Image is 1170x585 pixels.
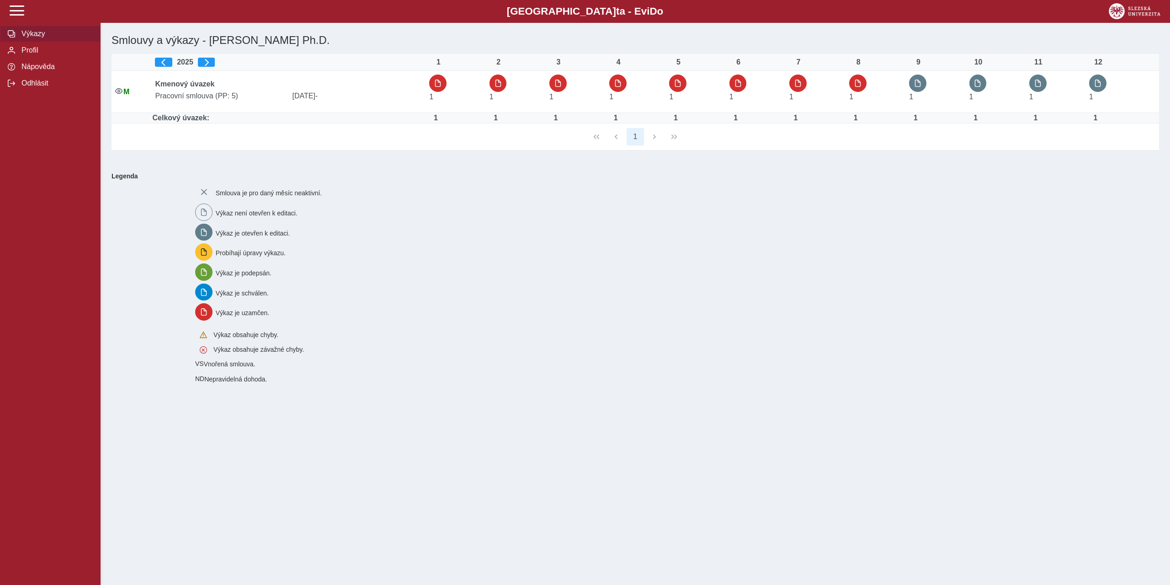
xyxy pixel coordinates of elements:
div: 8 [849,58,867,66]
span: Úvazek : 8 h / den. 40 h / týden. [969,93,973,101]
span: t [616,5,619,17]
span: Úvazek : 8 h / den. 40 h / týden. [669,93,673,101]
span: Smlouva je pro daný měsíc neaktivní. [216,189,322,197]
b: Legenda [108,169,1155,183]
span: Úvazek : 8 h / den. 40 h / týden. [789,93,793,101]
div: Úvazek : 8 h / den. 40 h / týden. [426,114,445,122]
span: Výkaz je schválen. [216,289,269,296]
h1: Smlouvy a výkazy - [PERSON_NAME] Ph.D. [108,30,987,50]
div: Úvazek : 8 h / den. 40 h / týden. [846,114,865,122]
span: Smlouva vnořená do kmene [195,375,204,382]
span: Úvazek : 8 h / den. 40 h / týden. [1029,93,1033,101]
div: 11 [1029,58,1048,66]
span: Výkaz je otevřen k editaci. [216,229,290,236]
span: Nápověda [19,63,93,71]
span: Úvazek : 8 h / den. 40 h / týden. [729,93,734,101]
span: Úvazek : 8 h / den. 40 h / týden. [1089,93,1093,101]
i: Smlouva je aktivní [115,87,122,95]
span: Výkazy [19,30,93,38]
div: Úvazek : 8 h / den. 40 h / týden. [606,114,625,122]
span: Nepravidelná dohoda. [204,376,267,383]
span: Vnořená smlouva. [204,360,255,368]
span: o [657,5,664,17]
div: 9 [909,58,927,66]
div: 5 [669,58,687,66]
div: Úvazek : 8 h / den. 40 h / týden. [727,114,745,122]
div: 12 [1089,58,1107,66]
div: 3 [549,58,568,66]
div: 4 [609,58,628,66]
div: Úvazek : 8 h / den. 40 h / týden. [1026,114,1045,122]
button: 1 [627,128,644,145]
div: 2025 [155,58,422,67]
div: Úvazek : 8 h / den. 40 h / týden. [906,114,925,122]
div: 6 [729,58,748,66]
div: Úvazek : 8 h / den. 40 h / týden. [547,114,565,122]
div: Úvazek : 8 h / den. 40 h / týden. [967,114,985,122]
span: Pracovní smlouva (PP: 5) [151,92,288,100]
span: Úvazek : 8 h / den. 40 h / týden. [429,93,433,101]
span: D [649,5,657,17]
div: 1 [429,58,447,66]
span: Úvazek : 8 h / den. 40 h / týden. [909,93,913,101]
b: Kmenový úvazek [155,80,214,88]
span: Výkaz je podepsán. [216,269,271,277]
b: [GEOGRAPHIC_DATA] a - Evi [27,5,1143,17]
div: 10 [969,58,988,66]
span: Údaje souhlasí s údaji v Magionu [123,88,129,96]
div: 2 [489,58,508,66]
span: Odhlásit [19,79,93,87]
img: logo_web_su.png [1109,3,1160,19]
span: Úvazek : 8 h / den. 40 h / týden. [549,93,553,101]
span: - [315,92,318,100]
td: Celkový úvazek: [151,113,425,123]
div: Úvazek : 8 h / den. 40 h / týden. [666,114,685,122]
div: Úvazek : 8 h / den. 40 h / týden. [487,114,505,122]
span: Probíhají úpravy výkazu. [216,249,286,257]
div: Úvazek : 8 h / den. 40 h / týden. [1086,114,1105,122]
span: Výkaz obsahuje chyby. [213,331,278,338]
span: Úvazek : 8 h / den. 40 h / týden. [489,93,494,101]
span: Úvazek : 8 h / den. 40 h / týden. [849,93,853,101]
div: 7 [789,58,808,66]
span: Výkaz je uzamčen. [216,309,270,317]
span: [DATE] [288,92,425,100]
span: Smlouva vnořená do kmene [195,360,204,367]
span: Profil [19,46,93,54]
span: Výkaz není otevřen k editaci. [216,209,298,217]
span: Úvazek : 8 h / den. 40 h / týden. [609,93,613,101]
span: Výkaz obsahuje závažné chyby. [213,346,304,353]
div: Úvazek : 8 h / den. 40 h / týden. [787,114,805,122]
